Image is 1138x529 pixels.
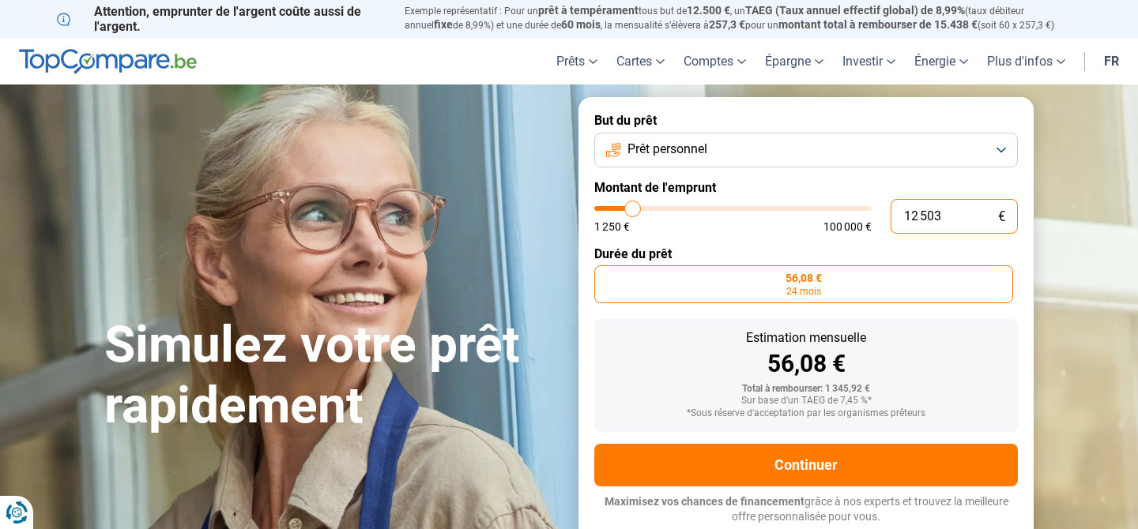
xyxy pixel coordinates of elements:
span: 24 mois [786,287,821,296]
span: 56,08 € [786,272,822,283]
button: Continuer [594,444,1018,486]
span: 60 mois [561,18,601,31]
div: Total à rembourser: 1 345,92 € [607,384,1005,395]
a: Plus d'infos [978,38,1075,84]
div: Sur base d'un TAEG de 7,45 %* [607,396,1005,407]
span: TAEG (Taux annuel effectif global) de 8,99% [745,4,965,17]
img: TopCompare [19,49,197,74]
p: Attention, emprunter de l'argent coûte aussi de l'argent. [57,4,386,34]
span: 12.500 € [687,4,730,17]
span: 257,3 € [709,18,745,31]
span: Maximisez vos chances de financement [605,495,805,508]
span: fixe [434,18,453,31]
h1: Simulez votre prêt rapidement [104,315,560,437]
a: Prêts [547,38,607,84]
a: Investir [833,38,905,84]
a: Énergie [905,38,978,84]
label: Durée du prêt [594,246,1018,261]
span: 1 250 € [594,221,630,232]
div: *Sous réserve d'acceptation par les organismes prêteurs [607,408,1005,419]
a: Épargne [756,38,833,84]
span: prêt à tempérament [538,4,639,17]
span: 100 000 € [823,221,872,232]
a: Comptes [674,38,756,84]
a: Cartes [607,38,674,84]
div: Estimation mensuelle [607,332,1005,344]
label: But du prêt [594,113,1018,128]
p: grâce à nos experts et trouvez la meilleure offre personnalisée pour vous. [594,494,1018,525]
a: fr [1095,38,1129,84]
div: 56,08 € [607,352,1005,376]
span: € [998,210,1005,223]
label: Montant de l'emprunt [594,180,1018,195]
p: Exemple représentatif : Pour un tous but de , un (taux débiteur annuel de 8,99%) et une durée de ... [405,4,1081,32]
button: Prêt personnel [594,133,1018,167]
span: Prêt personnel [627,141,707,158]
span: montant total à rembourser de 15.438 € [778,18,978,31]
